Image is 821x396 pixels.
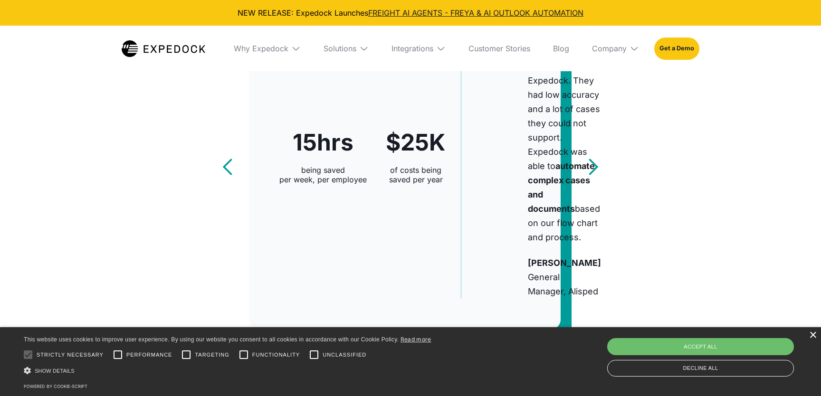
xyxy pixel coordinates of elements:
div: Decline all [607,360,794,377]
p: We used a different AP provider for a few months before Expedock. They had low accuracy and a lot... [528,17,601,245]
p: General Manager, Alisped [528,270,601,299]
span: Strictly necessary [37,351,104,359]
div: NEW RELEASE: Expedock Launches [8,8,813,18]
div: Company [592,44,627,53]
div: Solutions [324,44,356,53]
div: Close [809,332,816,339]
div: Solutions [316,26,376,71]
a: Blog [545,26,577,71]
div: Why Expedock [226,26,308,71]
span: Performance [126,351,172,359]
a: Read more [401,336,431,343]
a: Get a Demo [654,38,699,59]
div: Company [584,26,647,71]
iframe: Chat Widget [773,350,821,396]
div: Integrations [384,26,453,71]
div: of costs being saved per year [389,165,443,192]
span: This website uses cookies to improve user experience. By using our website you consent to all coo... [24,336,399,343]
div: Show details [24,366,431,376]
span: Functionality [252,351,300,359]
div: Why Expedock [234,44,288,53]
span: Show details [35,368,75,374]
strong: automate complex cases and documents [528,161,595,214]
strong: [PERSON_NAME] [528,258,601,268]
a: FREIGHT AI AGENTS - FREYA & AI OUTLOOK AUTOMATION [368,8,583,18]
span: Unclassified [323,351,366,359]
span: Targeting [195,351,229,359]
div: Accept all [607,338,794,355]
div: being saved per week, per employee [279,165,367,192]
div: 15hrs [293,123,353,161]
div: Integrations [391,44,433,53]
a: Powered by cookie-script [24,384,87,389]
a: Customer Stories [461,26,538,71]
div: $25K [386,123,446,161]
